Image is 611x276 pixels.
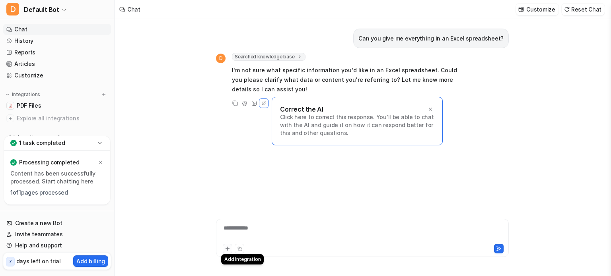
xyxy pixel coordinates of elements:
span: Searched knowledge base [232,53,305,61]
p: days left on trial [16,257,61,265]
a: Explore all integrations [3,113,111,124]
p: Integrations [12,91,40,98]
a: Invite teammates [3,229,111,240]
img: customize [518,6,524,12]
img: menu_add.svg [101,92,107,97]
p: Integration suggestions [14,133,69,141]
a: Start chatting here [42,178,93,185]
a: Articles [3,58,111,69]
p: I'm not sure what specific information you'd like in an Excel spreadsheet. Could you please clari... [232,66,465,94]
p: Click here to correct this response. You'll be able to chat with the AI and guide it on how it ca... [280,113,434,137]
p: 1 task completed [19,139,65,147]
span: Default Bot [24,4,59,15]
button: Customize [516,4,558,15]
p: Add billing [76,257,105,265]
button: Add billing [73,255,108,267]
a: Customize [3,70,111,81]
p: Correct the AI [280,105,323,113]
p: 1 of 1 pages processed [10,189,104,197]
img: expand menu [5,92,10,97]
img: explore all integrations [6,114,14,122]
p: Customize [526,5,555,14]
button: Reset Chat [562,4,605,15]
span: D [6,3,19,15]
a: PDF FilesPDF Files [3,100,111,111]
div: Chat [127,5,140,14]
a: Chat [3,24,111,35]
a: Help and support [3,240,111,251]
button: Integrations [3,91,43,98]
span: Explore all integrations [17,112,108,125]
div: Add Integration [221,254,264,264]
img: reset [564,6,570,12]
p: Can you give me everything in an Excel spreadsheet? [358,34,504,43]
img: PDF Files [8,103,13,108]
p: 7 [9,258,12,265]
a: Create a new Bot [3,218,111,229]
a: Reports [3,47,111,58]
span: PDF Files [17,102,41,110]
p: Processing completed [19,158,79,166]
p: Content has been successfully processed. [10,170,104,185]
span: D [216,54,226,63]
a: History [3,35,111,46]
